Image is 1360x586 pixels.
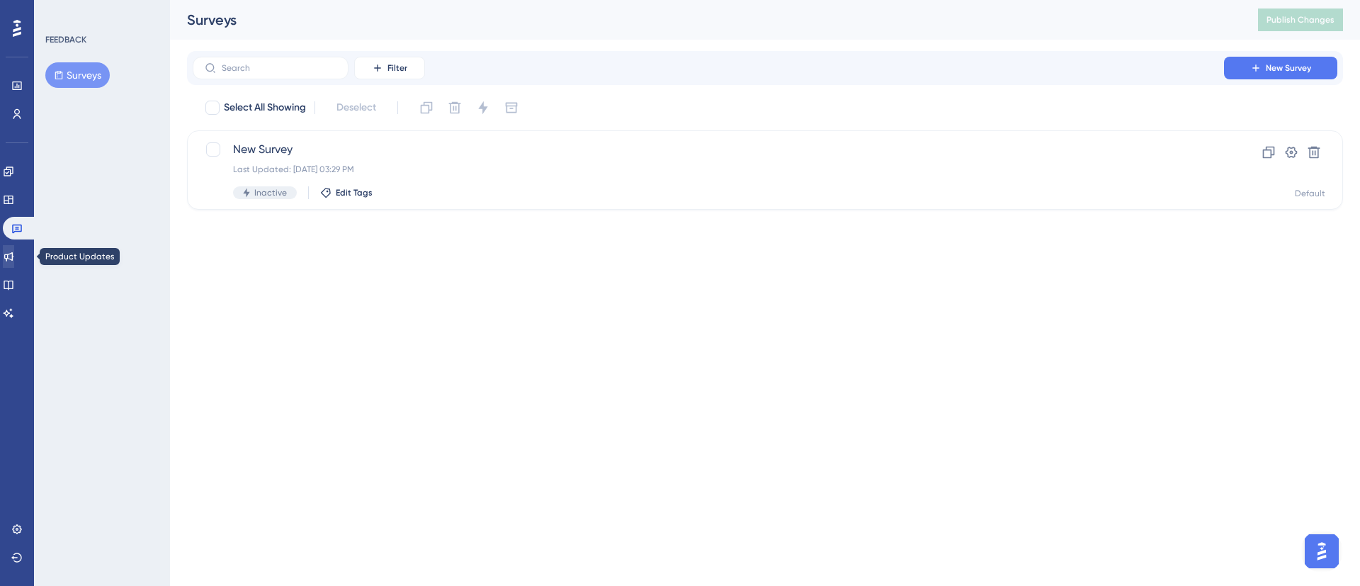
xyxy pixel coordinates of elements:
span: New Survey [1266,62,1311,74]
div: FEEDBACK [45,34,86,45]
span: Filter [387,62,407,74]
button: Edit Tags [320,187,373,198]
span: Publish Changes [1266,14,1334,26]
button: Filter [354,57,425,79]
span: Deselect [336,99,376,116]
button: Deselect [324,95,389,120]
div: 4 [98,7,103,18]
div: Default [1295,188,1325,199]
button: New Survey [1224,57,1337,79]
span: Edit Tags [336,187,373,198]
span: Inactive [254,187,287,198]
button: Surveys [45,62,110,88]
div: Surveys [187,10,1223,30]
span: Need Help? [33,4,89,21]
span: Select All Showing [224,99,306,116]
div: Last Updated: [DATE] 03:29 PM [233,164,1184,175]
iframe: UserGuiding AI Assistant Launcher [1300,530,1343,573]
input: Search [222,63,336,73]
span: New Survey [233,141,1184,158]
button: Publish Changes [1258,9,1343,31]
